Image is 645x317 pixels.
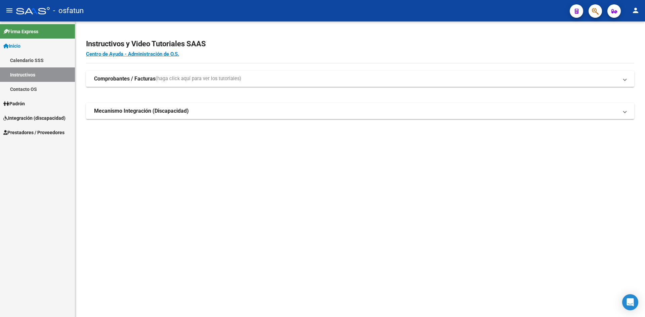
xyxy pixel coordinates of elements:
span: Firma Express [3,28,38,35]
mat-expansion-panel-header: Comprobantes / Facturas(haga click aquí para ver los tutoriales) [86,71,634,87]
span: Padrón [3,100,25,107]
strong: Comprobantes / Facturas [94,75,156,83]
div: Open Intercom Messenger [622,294,638,310]
mat-icon: menu [5,6,13,14]
span: Prestadores / Proveedores [3,129,64,136]
span: Integración (discapacidad) [3,114,66,122]
span: - osfatun [53,3,84,18]
a: Centro de Ayuda - Administración de O.S. [86,51,179,57]
span: (haga click aquí para ver los tutoriales) [156,75,241,83]
mat-icon: person [632,6,640,14]
span: Inicio [3,42,20,50]
mat-expansion-panel-header: Mecanismo Integración (Discapacidad) [86,103,634,119]
strong: Mecanismo Integración (Discapacidad) [94,107,189,115]
h2: Instructivos y Video Tutoriales SAAS [86,38,634,50]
